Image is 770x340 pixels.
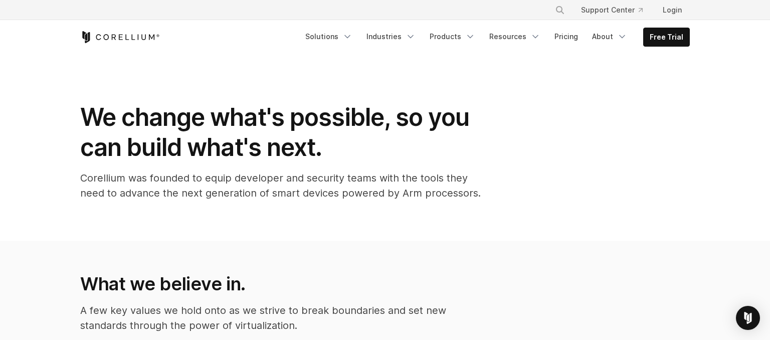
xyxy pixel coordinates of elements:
a: Resources [483,28,546,46]
div: Open Intercom Messenger [736,306,760,330]
h2: What we believe in. [80,273,480,295]
a: Corellium Home [80,31,160,43]
div: Navigation Menu [543,1,690,19]
a: Solutions [299,28,358,46]
button: Search [551,1,569,19]
a: Login [655,1,690,19]
a: Products [424,28,481,46]
a: Industries [360,28,422,46]
a: About [586,28,633,46]
p: Corellium was founded to equip developer and security teams with the tools they need to advance t... [80,171,481,201]
a: Support Center [573,1,651,19]
h1: We change what's possible, so you can build what's next. [80,102,481,162]
p: A few key values we hold onto as we strive to break boundaries and set new standards through the ... [80,303,480,333]
a: Free Trial [644,28,689,46]
a: Pricing [548,28,584,46]
div: Navigation Menu [299,28,690,47]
